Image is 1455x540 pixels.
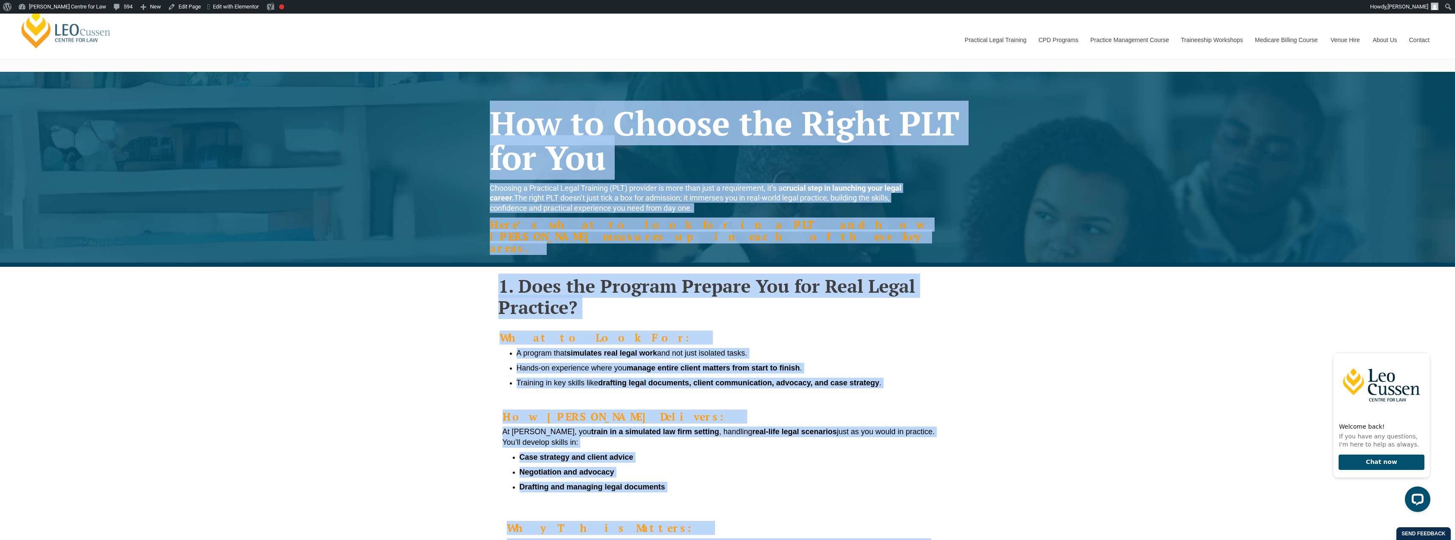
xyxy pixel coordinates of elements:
[800,364,802,372] span: .
[719,427,752,436] span: , handling
[517,379,881,387] span: Training in key skills like .
[1403,22,1436,58] a: Contact
[1326,337,1434,519] iframe: LiveChat chat widget
[490,106,966,175] h1: How to Choose the Right PLT for You
[503,427,591,436] span: At [PERSON_NAME], you
[517,349,567,357] span: A program that
[279,4,284,9] div: Focus keyphrase not set
[490,184,783,192] span: Choosing a Practical Legal Training (PLT) provider is more than just a requirement, it’s a
[1366,22,1403,58] a: About Us
[1084,22,1175,58] a: Practice Management Course
[1032,22,1084,58] a: CPD Programs
[1249,22,1324,58] a: Medicare Billing Course
[517,364,627,372] span: Hands-on experience where you
[657,349,747,357] span: and not just isolated tasks.
[498,275,957,318] h2: 1. Does the Program Prepare You for Real Legal Practice?
[213,3,259,10] span: Edit with Elementor
[567,349,657,357] b: simulates real legal work
[490,218,924,255] strong: Here’s what to look for in a PLT and how [PERSON_NAME] measures up in each of these key areas.
[520,453,633,461] b: Case strategy and client advice
[627,364,800,372] b: manage entire client matters from start to finish
[490,184,901,212] span: The right PLT doesn’t just tick a box for admission; it immerses you in real-world legal practice...
[1175,22,1249,58] a: Traineeship Workshops
[500,331,703,345] b: What to Look For:
[598,379,879,387] b: drafting legal documents, client communication, advocacy, and case strategy
[958,22,1032,58] a: Practical Legal Training
[1387,3,1428,10] span: [PERSON_NAME]
[503,427,935,447] span: just as you would in practice. You’ll develop skills in:
[507,521,705,535] b: Why This Matters:
[1324,22,1366,58] a: Venue Hire
[490,184,901,202] b: crucial step in launching your legal career.
[503,410,737,424] span: How [PERSON_NAME] Delivers:
[520,483,665,491] b: Drafting and managing legal documents
[752,427,837,436] b: real-life legal scenarios
[591,427,719,436] b: train in a simulated law firm setting
[520,468,614,476] b: Negotiation and advocacy
[19,9,113,49] a: [PERSON_NAME] Centre for Law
